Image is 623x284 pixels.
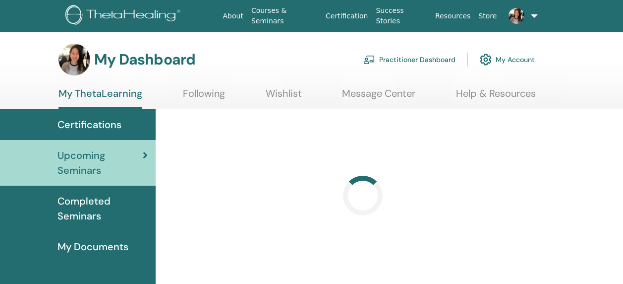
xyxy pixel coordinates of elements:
[363,55,375,64] img: chalkboard-teacher.svg
[431,7,475,25] a: Resources
[322,7,372,25] a: Certification
[480,49,535,71] a: My Account
[57,117,121,132] span: Certifications
[57,194,148,223] span: Completed Seminars
[65,5,184,27] img: logo.png
[58,44,90,75] img: default.jpg
[480,51,492,68] img: cog.svg
[57,148,143,178] span: Upcoming Seminars
[456,87,536,107] a: Help & Resources
[363,49,455,71] a: Practitioner Dashboard
[58,87,142,109] a: My ThetaLearning
[266,87,302,107] a: Wishlist
[372,1,431,30] a: Success Stories
[509,8,524,24] img: default.jpg
[342,87,415,107] a: Message Center
[219,7,247,25] a: About
[183,87,225,107] a: Following
[57,239,128,254] span: My Documents
[247,1,322,30] a: Courses & Seminars
[94,51,195,69] h3: My Dashboard
[474,7,501,25] a: Store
